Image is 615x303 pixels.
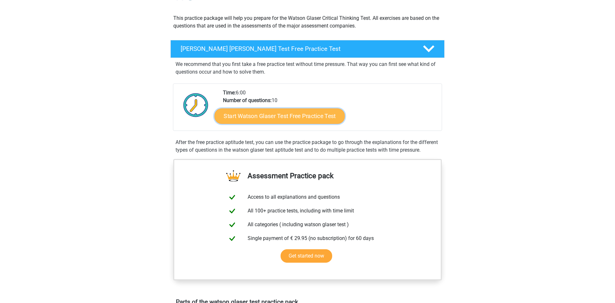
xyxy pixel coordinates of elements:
b: Number of questions: [223,97,272,103]
div: 6:00 10 [218,89,441,131]
a: Start Watson Glaser Test Free Practice Test [215,108,345,124]
a: [PERSON_NAME] [PERSON_NAME] Test Free Practice Test [168,40,447,58]
p: This practice package will help you prepare for the Watson Glaser Critical Thinking Test. All exe... [173,14,442,30]
img: Clock [180,89,212,121]
div: After the free practice aptitude test, you can use the practice package to go through the explana... [173,139,442,154]
h4: [PERSON_NAME] [PERSON_NAME] Test Free Practice Test [181,45,413,52]
b: Time: [223,90,236,96]
a: Get started now [281,249,332,263]
p: We recommend that you first take a free practice test without time pressure. That way you can fir... [176,60,439,76]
